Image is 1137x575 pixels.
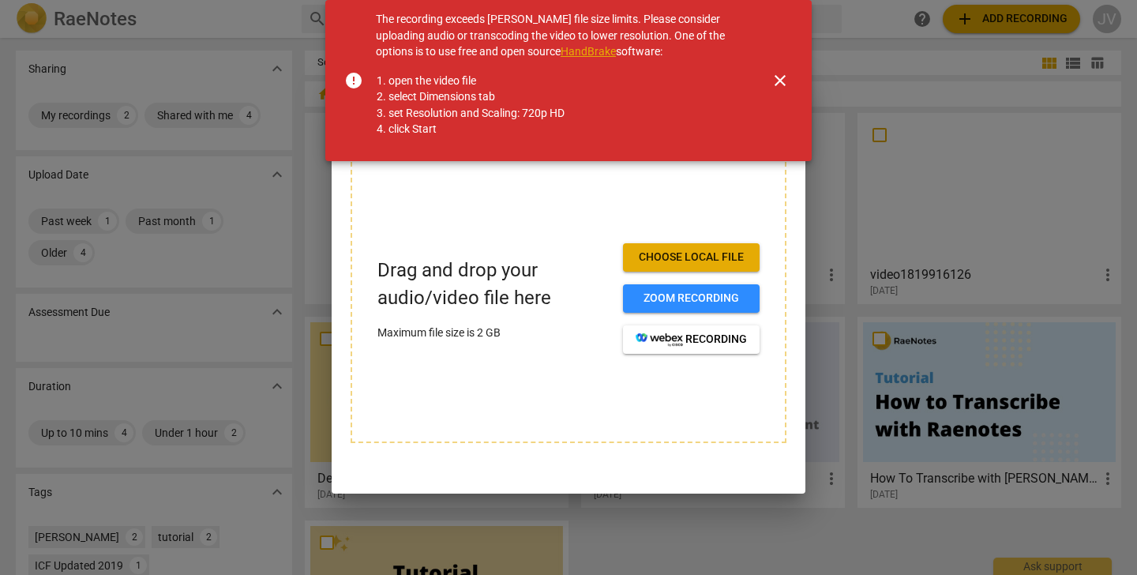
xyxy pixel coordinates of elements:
[377,325,610,341] p: Maximum file size is 2 GB
[344,71,363,90] span: error
[761,62,799,100] button: Close
[388,121,730,137] li: click Start
[771,71,790,90] span: close
[561,45,616,58] a: HandBrake
[623,325,760,354] button: recording
[623,243,760,272] button: Choose local file
[636,250,747,265] span: Choose local file
[636,291,747,306] span: Zoom recording
[388,88,730,105] li: select Dimensions tab
[388,73,730,89] li: open the video file
[388,105,730,122] li: set Resolution and Scaling: 720p HD
[377,257,610,312] p: Drag and drop your audio/video file here
[376,11,742,150] div: The recording exceeds [PERSON_NAME] file size limits. Please consider uploading audio or transcod...
[623,284,760,313] button: Zoom recording
[636,332,747,348] span: recording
